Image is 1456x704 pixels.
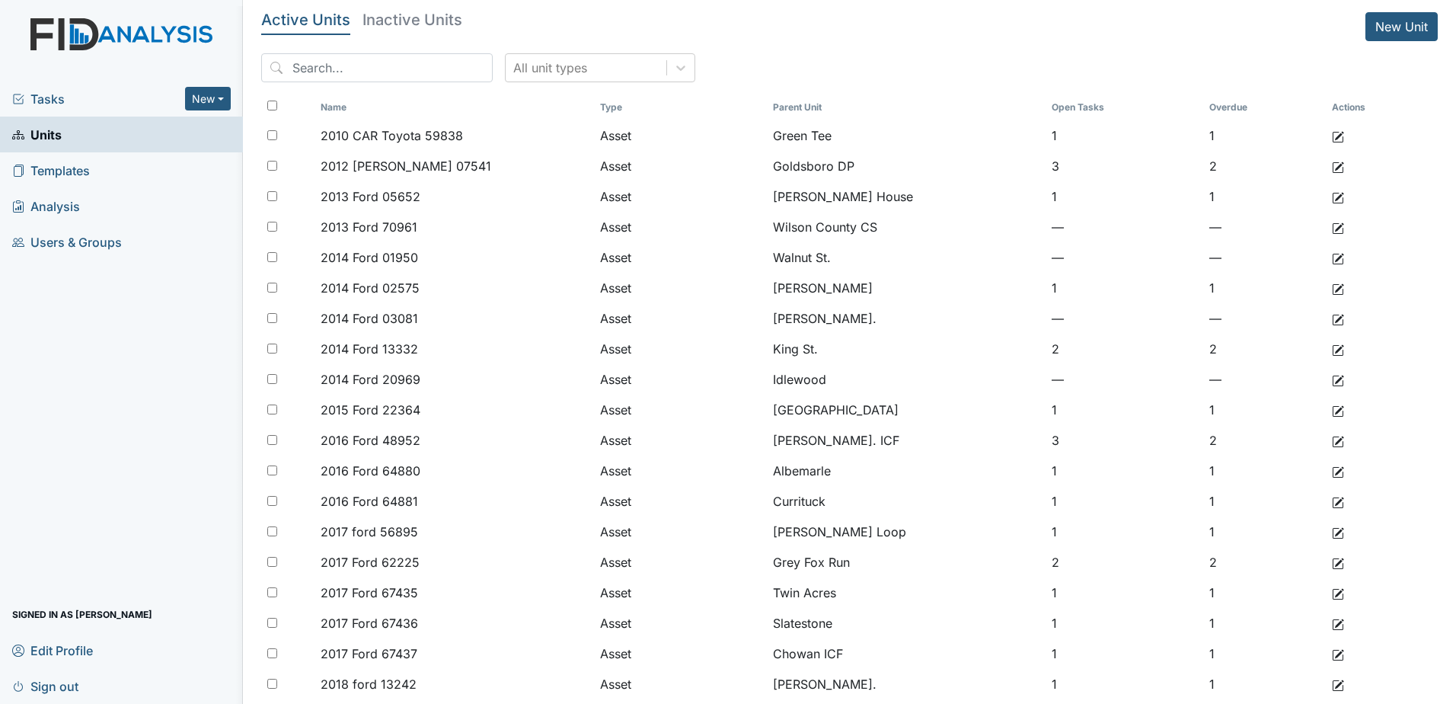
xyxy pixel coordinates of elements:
td: King St. [767,334,1046,364]
td: — [1203,242,1326,273]
span: 2016 Ford 64881 [321,492,418,510]
td: 1 [1203,608,1326,638]
td: Asset [594,364,767,395]
span: 2018 ford 13242 [321,675,417,693]
span: Tasks [12,90,185,108]
td: 1 [1046,273,1204,303]
td: — [1046,242,1204,273]
span: 2016 Ford 48952 [321,431,420,450]
span: 2014 Ford 13332 [321,340,418,358]
td: Asset [594,425,767,456]
td: Asset [594,395,767,425]
span: Templates [12,158,90,182]
td: 1 [1203,395,1326,425]
td: 1 [1046,517,1204,547]
td: 2 [1203,151,1326,181]
span: Edit Profile [12,638,93,662]
span: 2017 Ford 62225 [321,553,420,571]
td: Asset [594,120,767,151]
span: 2013 Ford 05652 [321,187,420,206]
td: [PERSON_NAME]. [767,669,1046,699]
td: Walnut St. [767,242,1046,273]
td: — [1203,212,1326,242]
td: Twin Acres [767,578,1046,608]
td: Slatestone [767,608,1046,638]
td: 1 [1046,120,1204,151]
span: 2012 [PERSON_NAME] 07541 [321,157,491,175]
th: Toggle SortBy [767,94,1046,120]
td: 1 [1203,486,1326,517]
td: 1 [1046,578,1204,608]
span: 2014 Ford 20969 [321,370,420,389]
td: 1 [1203,273,1326,303]
td: 1 [1046,395,1204,425]
td: [PERSON_NAME] [767,273,1046,303]
span: 2017 Ford 67435 [321,584,418,602]
h5: Inactive Units [362,12,462,27]
input: Toggle All Rows Selected [267,101,277,110]
td: Asset [594,303,767,334]
td: [GEOGRAPHIC_DATA] [767,395,1046,425]
span: Units [12,123,62,146]
td: Asset [594,638,767,669]
td: 1 [1203,517,1326,547]
td: Asset [594,517,767,547]
td: Asset [594,212,767,242]
td: Idlewood [767,364,1046,395]
td: [PERSON_NAME] Loop [767,517,1046,547]
td: [PERSON_NAME] House [767,181,1046,212]
span: 2016 Ford 64880 [321,462,420,480]
td: 1 [1203,120,1326,151]
div: All unit types [513,59,587,77]
span: Users & Groups [12,230,122,254]
span: Sign out [12,674,78,698]
span: 2014 Ford 03081 [321,309,418,328]
td: Asset [594,547,767,578]
td: Albemarle [767,456,1046,486]
td: 2 [1203,425,1326,456]
td: 2 [1046,547,1204,578]
td: Asset [594,151,767,181]
td: Wilson County CS [767,212,1046,242]
td: — [1046,303,1204,334]
td: — [1046,212,1204,242]
td: 3 [1046,425,1204,456]
a: New Unit [1365,12,1438,41]
td: 1 [1203,669,1326,699]
th: Toggle SortBy [594,94,767,120]
td: Grey Fox Run [767,547,1046,578]
button: New [185,87,231,110]
span: 2013 Ford 70961 [321,218,417,236]
span: Signed in as [PERSON_NAME] [12,603,152,626]
td: Asset [594,181,767,212]
td: 1 [1203,456,1326,486]
td: 3 [1046,151,1204,181]
td: Asset [594,334,767,364]
td: 1 [1203,638,1326,669]
th: Toggle SortBy [1046,94,1204,120]
span: 2015 Ford 22364 [321,401,420,419]
th: Actions [1326,94,1402,120]
td: 1 [1203,578,1326,608]
td: 1 [1046,181,1204,212]
span: Analysis [12,194,80,218]
td: Asset [594,608,767,638]
td: — [1046,364,1204,395]
h5: Active Units [261,12,350,27]
span: 2017 Ford 67437 [321,645,417,663]
td: 1 [1046,669,1204,699]
td: — [1203,303,1326,334]
td: Goldsboro DP [767,151,1046,181]
td: 1 [1046,456,1204,486]
span: 2017 ford 56895 [321,523,418,541]
td: — [1203,364,1326,395]
td: [PERSON_NAME]. ICF [767,425,1046,456]
td: Asset [594,456,767,486]
td: 2 [1203,334,1326,364]
td: 2 [1203,547,1326,578]
span: 2010 CAR Toyota 59838 [321,126,463,145]
td: 1 [1046,608,1204,638]
td: Green Tee [767,120,1046,151]
td: Asset [594,273,767,303]
td: Asset [594,486,767,517]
